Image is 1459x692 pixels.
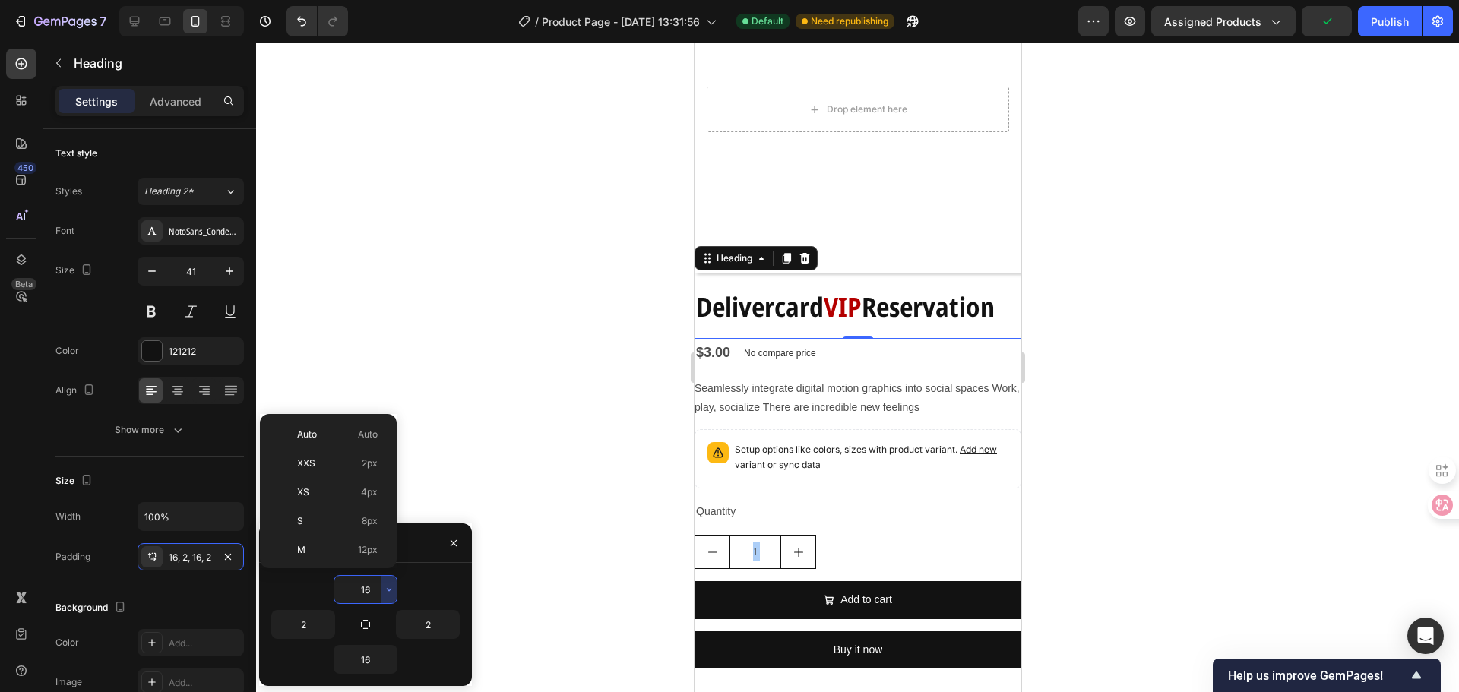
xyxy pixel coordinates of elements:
p: Settings [75,93,118,109]
span: Assigned Products [1164,14,1261,30]
button: Show survey - Help us improve GemPages! [1228,666,1426,684]
div: Width [55,510,81,523]
input: Auto [334,646,397,673]
p: Advanced [150,93,201,109]
iframe: Design area [695,43,1021,692]
div: Styles [55,185,82,198]
div: Padding [55,550,90,564]
input: Auto [138,503,243,530]
span: Heading 2* [144,185,194,198]
div: Background [55,598,129,618]
span: 4px [361,485,378,499]
div: Undo/Redo [286,6,348,36]
span: 2px [362,457,378,470]
span: / [535,14,539,30]
span: Product Page - [DATE] 13:31:56 [542,14,700,30]
span: XS [297,485,309,499]
p: Heading [74,54,238,72]
button: Assigned Products [1151,6,1296,36]
div: Beta [11,278,36,290]
span: XXS [297,457,315,470]
div: NotoSans_Condensed [169,225,240,239]
div: Align [55,381,98,401]
div: Size [55,261,96,281]
div: 121212 [169,345,240,359]
span: 12px [358,543,378,557]
div: Add... [169,637,240,650]
button: 7 [6,6,113,36]
button: Show more [55,416,244,444]
div: Color [55,344,79,358]
div: 450 [14,162,36,174]
div: Font [55,224,74,238]
span: S [297,514,303,528]
p: 7 [100,12,106,30]
span: Need republishing [811,14,888,28]
div: Publish [1371,14,1409,30]
div: Size [55,471,96,491]
div: Open Intercom Messenger [1407,618,1444,654]
div: Image [55,675,82,689]
button: Publish [1358,6,1422,36]
div: Text style [55,147,97,160]
input: Auto [334,576,397,603]
span: Default [752,14,783,28]
div: Color [55,636,79,649]
div: 16, 2, 16, 2 [169,551,213,564]
span: 8px [362,514,378,528]
input: Auto [397,611,459,638]
div: Add... [169,676,240,690]
span: M [297,543,305,557]
span: Auto [358,428,378,441]
div: Show more [115,422,185,438]
input: Auto [272,611,334,638]
button: Heading 2* [138,178,244,205]
span: Help us improve GemPages! [1228,668,1407,683]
